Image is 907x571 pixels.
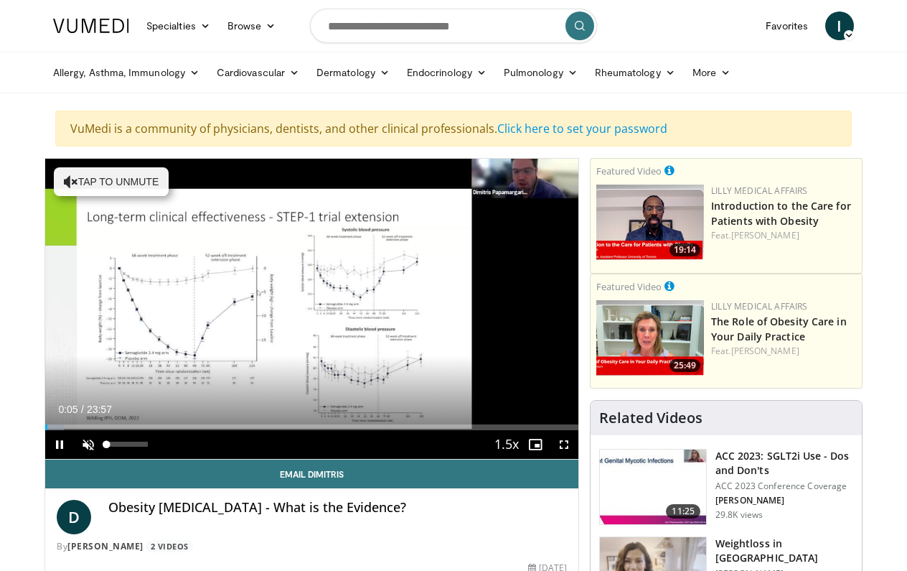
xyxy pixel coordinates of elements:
a: Favorites [757,11,817,40]
span: 25:49 [669,359,700,372]
a: Cardiovascular [208,58,308,87]
a: 25:49 [596,300,704,376]
button: Enable picture-in-picture mode [521,430,550,459]
a: [PERSON_NAME] [731,229,799,241]
a: 2 Videos [146,540,193,552]
img: VuMedi Logo [53,19,129,33]
h4: Obesity [MEDICAL_DATA] - What is the Evidence? [108,500,567,516]
a: Lilly Medical Affairs [711,185,808,197]
a: More [684,58,739,87]
a: Introduction to the Care for Patients with Obesity [711,199,851,228]
a: Allergy, Asthma, Immunology [44,58,208,87]
span: / [81,404,84,415]
img: 9258cdf1-0fbf-450b-845f-99397d12d24a.150x105_q85_crop-smart_upscale.jpg [600,450,706,524]
video-js: Video Player [45,159,578,460]
div: By [57,540,567,553]
button: Unmute [74,430,103,459]
a: I [825,11,854,40]
button: Tap to unmute [54,167,169,196]
div: Progress Bar [45,424,578,430]
div: VuMedi is a community of physicians, dentists, and other clinical professionals. [55,111,852,147]
p: [PERSON_NAME] [715,495,853,506]
span: 11:25 [666,504,700,519]
button: Playback Rate [492,430,521,459]
a: The Role of Obesity Care in Your Daily Practice [711,315,847,343]
a: Specialties [138,11,219,40]
small: Featured Video [596,164,662,177]
p: 29.8K views [715,509,763,521]
span: 23:57 [87,404,112,415]
a: Endocrinology [398,58,495,87]
a: Lilly Medical Affairs [711,300,808,312]
a: Email Dimitris [45,460,578,488]
a: Pulmonology [495,58,586,87]
a: 11:25 ACC 2023: SGLT2i Use - Dos and Don'ts ACC 2023 Conference Coverage [PERSON_NAME] 29.8K views [599,449,853,525]
button: Fullscreen [550,430,578,459]
small: Featured Video [596,280,662,293]
a: Browse [219,11,285,40]
div: Feat. [711,229,856,242]
a: Rheumatology [586,58,684,87]
a: 19:14 [596,185,704,260]
span: 19:14 [669,243,700,256]
div: Feat. [711,345,856,358]
a: D [57,500,91,534]
img: e1208b6b-349f-4914-9dd7-f97803bdbf1d.png.150x105_q85_crop-smart_upscale.png [596,300,704,376]
h3: Weightloss in [GEOGRAPHIC_DATA] [715,537,853,565]
a: Dermatology [308,58,398,87]
input: Search topics, interventions [310,9,597,43]
span: 0:05 [58,404,77,415]
h3: ACC 2023: SGLT2i Use - Dos and Don'ts [715,449,853,478]
a: [PERSON_NAME] [67,540,144,552]
p: ACC 2023 Conference Coverage [715,481,853,492]
a: [PERSON_NAME] [731,345,799,357]
div: Volume Level [106,442,147,447]
img: acc2e291-ced4-4dd5-b17b-d06994da28f3.png.150x105_q85_crop-smart_upscale.png [596,185,704,260]
h4: Related Videos [599,409,702,427]
button: Pause [45,430,74,459]
a: Click here to set your password [497,121,667,136]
